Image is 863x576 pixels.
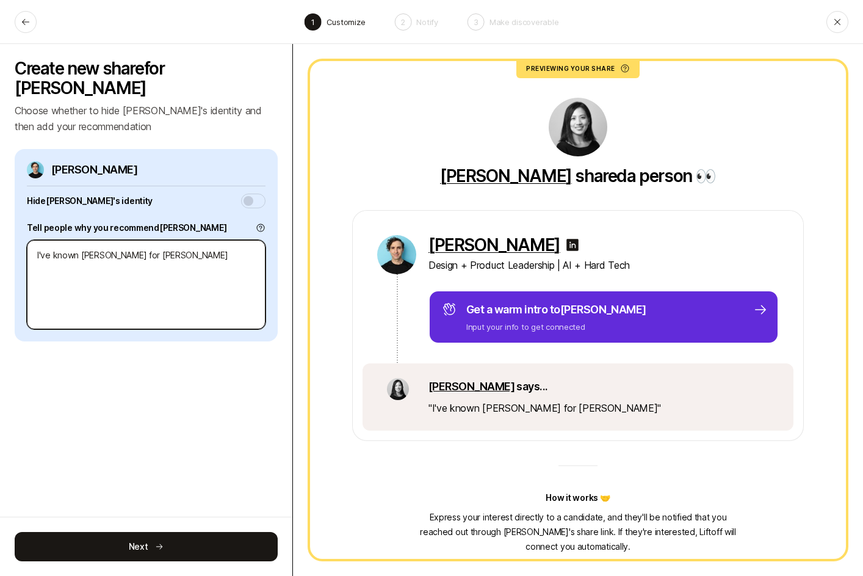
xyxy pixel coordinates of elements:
[549,98,607,156] img: a6da1878_b95e_422e_bba6_ac01d30c5b5f.jpg
[546,490,610,505] p: How it works 🤝
[428,400,661,416] p: " I've known [PERSON_NAME] for [PERSON_NAME] "
[419,510,737,554] p: Express your interest directly to a candidate, and they'll be notified that you reached out throu...
[489,16,559,28] p: Make discoverable
[466,321,646,333] p: Input your info to get connected
[565,238,580,252] img: linkedin-logo
[550,303,646,316] span: to [PERSON_NAME]
[428,378,661,395] p: says...
[27,194,153,208] p: Hide [PERSON_NAME] 's identity
[27,240,265,329] textarea: I've known [PERSON_NAME] for [PERSON_NAME]
[416,16,438,28] p: Notify
[400,16,405,28] p: 2
[474,16,478,28] p: 3
[428,257,779,273] p: Design + Product Leadership | AI + Hard Tech
[428,235,560,255] a: [PERSON_NAME]
[15,59,278,98] p: Create new share for [PERSON_NAME]
[377,235,416,274] img: e8bc5d3e_179f_4dcf_a9fd_880fe2c1c5af.jpg
[27,221,226,235] label: Tell people why you recommend [PERSON_NAME]
[27,161,44,178] img: e8bc5d3e_179f_4dcf_a9fd_880fe2c1c5af.jpg
[428,380,515,393] a: [PERSON_NAME]
[466,301,646,318] p: Get a warm intro
[15,532,278,561] button: Next
[311,16,315,28] p: 1
[51,161,137,178] p: [PERSON_NAME]
[440,166,572,186] a: [PERSON_NAME]
[15,103,278,134] p: Choose whether to hide [PERSON_NAME]'s identity and then add your recommendation
[387,378,409,400] img: a6da1878_b95e_422e_bba6_ac01d30c5b5f.jpg
[440,166,716,186] p: shared a person 👀
[327,16,366,28] p: Customize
